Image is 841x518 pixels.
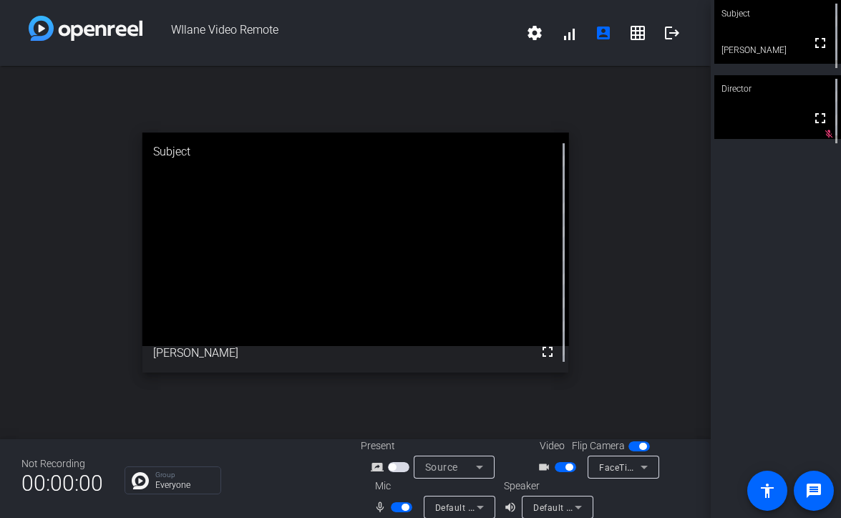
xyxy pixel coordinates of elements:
mat-icon: grid_on [629,24,646,42]
button: signal_cellular_alt [552,16,586,50]
mat-icon: accessibility [759,482,776,499]
span: Flip Camera [572,438,625,454]
span: Default - MacBook Pro Microphone (Built-in) [435,502,619,513]
mat-icon: settings [526,24,543,42]
mat-icon: account_box [595,24,612,42]
mat-icon: fullscreen [539,343,556,360]
mat-icon: fullscreen [812,34,829,52]
div: Present [361,438,504,454]
mat-icon: volume_up [504,499,521,516]
mat-icon: fullscreen [812,110,829,127]
img: Chat Icon [132,472,149,489]
span: Video [540,438,565,454]
p: Everyone [155,481,213,489]
mat-icon: videocam_outline [538,459,555,476]
mat-icon: screen_share_outline [371,459,388,476]
div: Speaker [504,479,590,494]
div: Not Recording [21,456,103,471]
div: Mic [361,479,504,494]
mat-icon: mic_none [374,499,391,516]
span: WIlane Video Remote [142,16,517,50]
span: Source [425,461,458,473]
mat-icon: message [805,482,822,499]
span: FaceTime HD Camera (1C1C:B782) [599,461,747,473]
div: Subject [142,133,569,171]
span: 00:00:00 [21,466,103,501]
mat-icon: logout [663,24,681,42]
div: Director [714,75,841,102]
img: white-gradient.svg [29,16,142,41]
span: Default - MacBook Pro Speakers (Built-in) [533,502,706,513]
p: Group [155,471,213,479]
